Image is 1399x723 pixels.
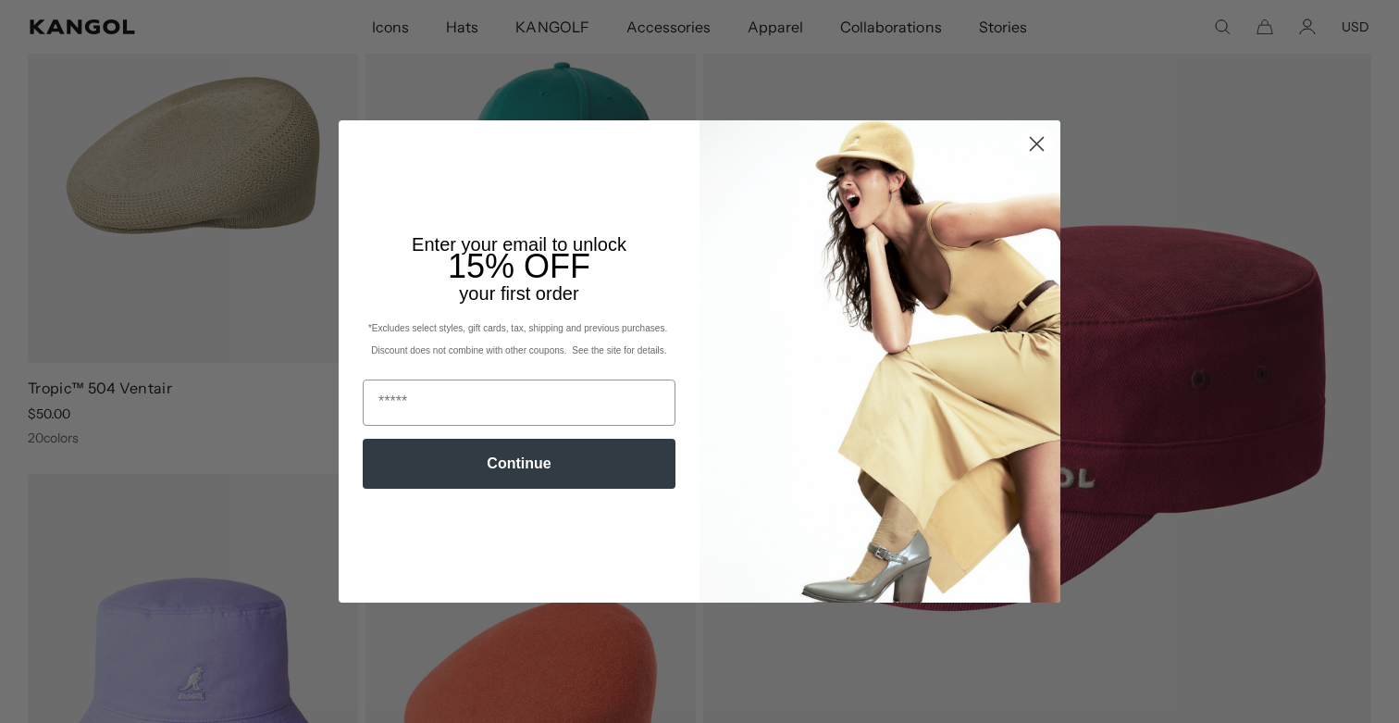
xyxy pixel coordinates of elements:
[448,247,590,285] span: 15% OFF
[363,439,675,489] button: Continue
[412,234,626,255] span: Enter your email to unlock
[1021,128,1053,160] button: Close dialog
[368,323,670,355] span: *Excludes select styles, gift cards, tax, shipping and previous purchases. Discount does not comb...
[363,380,675,426] input: Email
[459,283,578,304] span: your first order
[699,120,1060,602] img: 93be19ad-e773-4382-80b9-c9d740c9197f.jpeg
